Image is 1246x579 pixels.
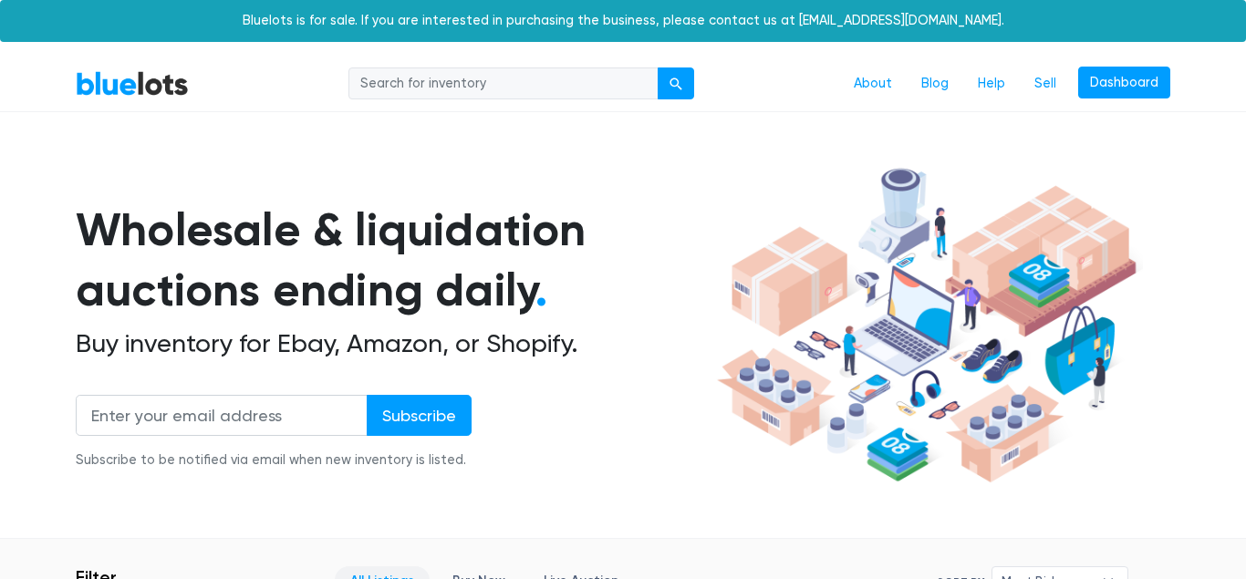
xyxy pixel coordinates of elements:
input: Search for inventory [348,67,659,100]
a: Sell [1020,67,1071,101]
a: Blog [907,67,963,101]
a: Dashboard [1078,67,1170,99]
a: About [839,67,907,101]
span: . [535,263,547,317]
input: Enter your email address [76,395,368,436]
img: hero-ee84e7d0318cb26816c560f6b4441b76977f77a177738b4e94f68c95b2b83dbb.png [711,160,1143,491]
a: BlueLots [76,70,189,97]
a: Help [963,67,1020,101]
h2: Buy inventory for Ebay, Amazon, or Shopify. [76,328,711,359]
div: Subscribe to be notified via email when new inventory is listed. [76,450,472,470]
input: Subscribe [367,395,472,436]
h1: Wholesale & liquidation auctions ending daily [76,200,711,321]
